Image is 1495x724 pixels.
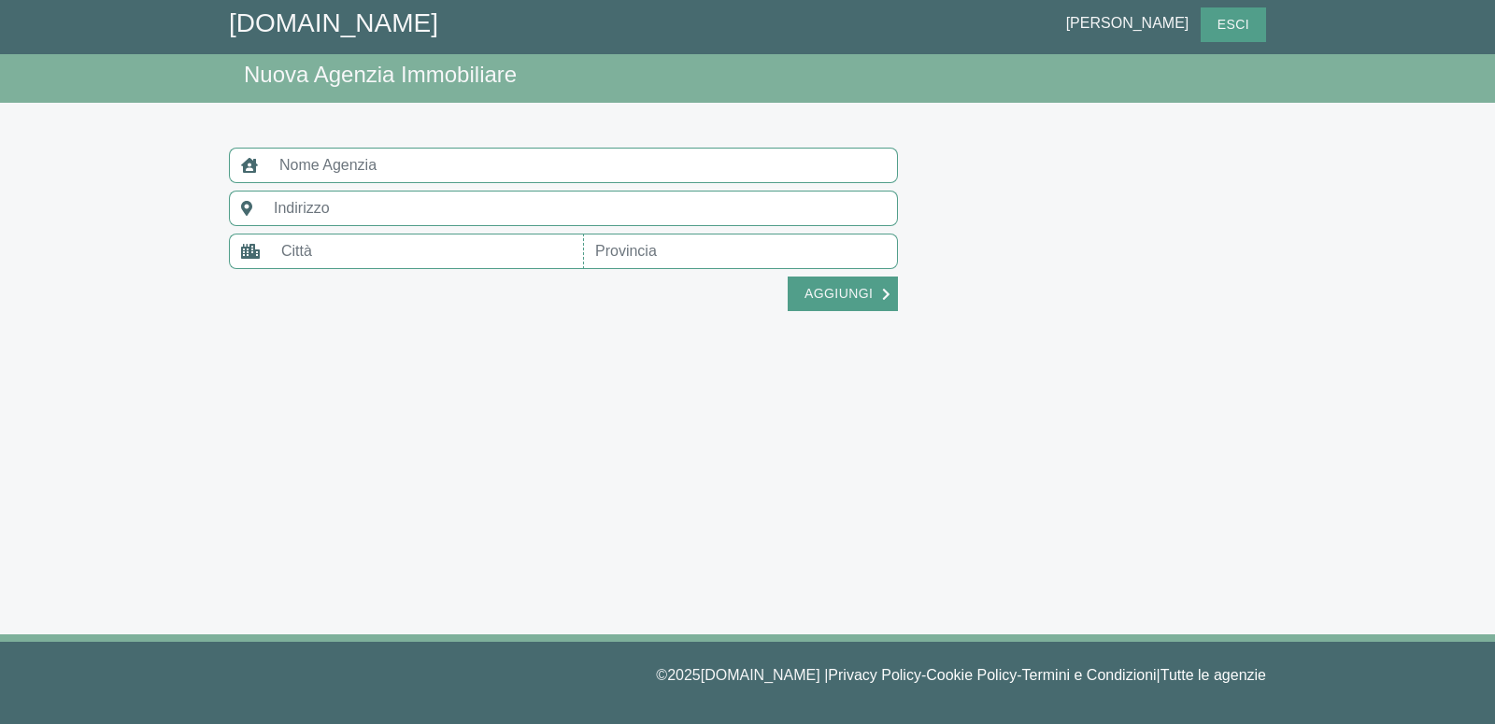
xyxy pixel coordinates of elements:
input: Nome Agenzia [268,148,898,183]
button: Aggiungi [788,277,898,311]
span: Aggiungi [795,282,882,305]
a: Tutte le agenzie [1160,667,1266,683]
a: [DOMAIN_NAME] [229,8,438,37]
span: [PERSON_NAME] [1066,15,1197,31]
button: Esci [1201,7,1266,42]
a: Privacy Policy [828,667,921,683]
input: Provincia [584,234,898,269]
a: Termini e Condizioni [1022,667,1157,683]
a: Cookie Policy [926,667,1017,683]
span: Esci [1208,13,1259,36]
p: © 2025 [DOMAIN_NAME] | - - | [229,664,1266,687]
h4: Nuova Agenzia Immobiliare [244,62,1266,89]
input: Indirizzo [263,191,898,226]
input: Città [270,234,584,269]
